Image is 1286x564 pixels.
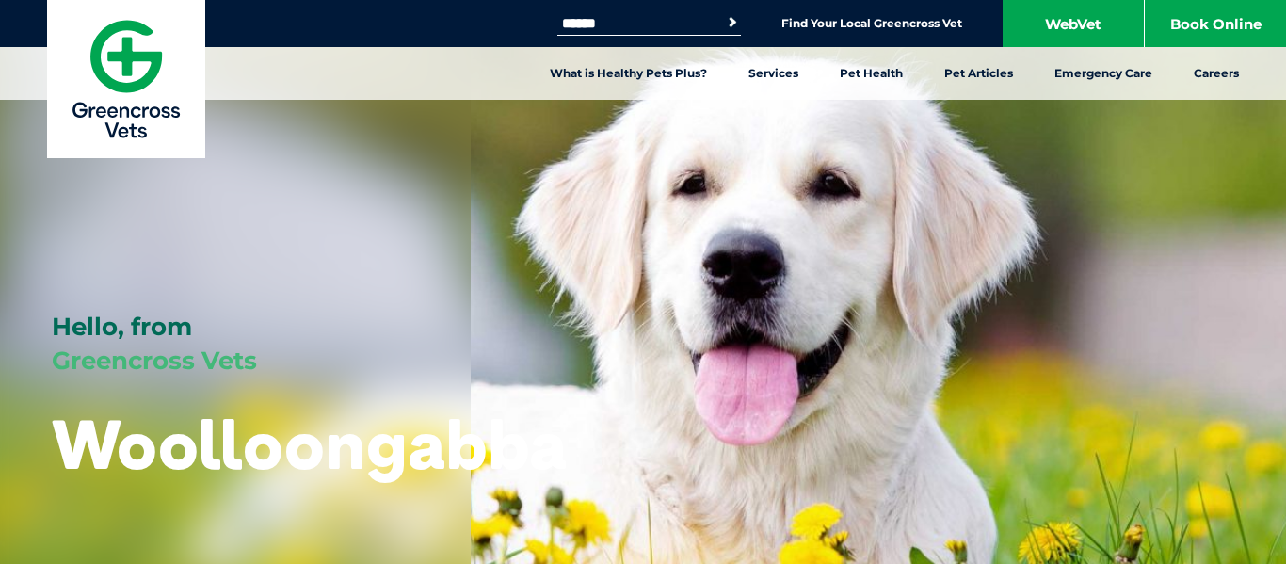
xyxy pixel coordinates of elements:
[1034,47,1173,100] a: Emergency Care
[819,47,924,100] a: Pet Health
[723,13,742,32] button: Search
[728,47,819,100] a: Services
[52,346,257,376] span: Greencross Vets
[52,312,192,342] span: Hello, from
[529,47,728,100] a: What is Healthy Pets Plus?
[1173,47,1260,100] a: Careers
[52,407,567,481] h1: Woolloongabba
[781,16,962,31] a: Find Your Local Greencross Vet
[924,47,1034,100] a: Pet Articles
